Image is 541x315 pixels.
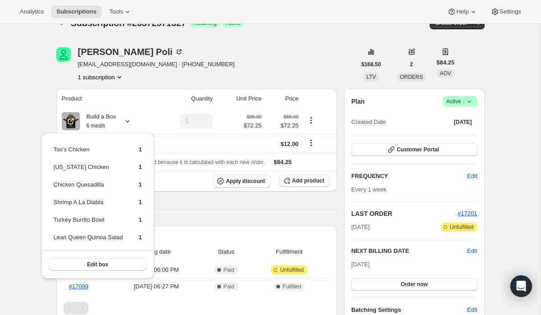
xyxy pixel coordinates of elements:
[351,118,386,127] span: Created Date
[78,60,235,69] span: [EMAIL_ADDRESS][DOMAIN_NAME] · [PHONE_NUMBER]
[510,275,532,297] div: Open Intercom Messenger
[367,74,376,80] span: LTV
[283,283,301,290] span: Fulfilled
[53,162,124,179] td: [US_STATE] Chicken
[351,172,467,181] h2: FREQUENCY
[139,234,142,241] span: 1
[351,97,365,106] h2: Plan
[53,145,124,161] td: Tso’s Chicken
[351,186,386,193] span: Every 1 week
[64,302,330,315] nav: Pagination
[20,8,44,15] span: Analytics
[224,266,234,274] span: Paid
[264,89,301,109] th: Price
[458,209,477,218] button: #17201
[463,98,464,105] span: |
[456,8,468,15] span: Help
[78,47,183,56] div: [PERSON_NAME] Poli
[87,261,108,268] span: Edit box
[454,119,472,126] span: [DATE]
[62,112,80,130] img: product img
[87,123,105,129] small: 6 meals
[467,306,477,315] span: Edit
[53,233,124,249] td: Lean Queen Quinoa Salad
[401,281,428,288] span: Order now
[485,5,527,18] button: Settings
[467,247,477,256] button: Edit
[53,180,124,196] td: Chicken Quesadilla
[397,146,439,153] span: Customer Portal
[80,112,116,130] div: Build a Box
[284,114,298,119] small: $85.00
[109,8,123,15] span: Tools
[450,224,474,231] span: Unfulfilled
[139,181,142,188] span: 1
[440,70,451,77] span: AOV
[267,121,298,130] span: $72.25
[500,8,521,15] span: Settings
[244,121,262,130] span: $72.25
[203,247,248,256] span: Status
[462,169,482,183] button: Edit
[14,5,49,18] button: Analytics
[351,143,477,156] button: Customer Portal
[56,8,96,15] span: Subscriptions
[280,141,298,147] span: $12.00
[467,172,477,181] span: Edit
[139,216,142,223] span: 1
[351,261,370,268] span: [DATE]
[351,306,467,315] h6: Batching Settings
[442,5,483,18] button: Help
[280,174,330,187] button: Add product
[56,89,155,109] th: Product
[404,58,418,71] button: 2
[304,138,318,148] button: Shipping actions
[351,278,477,291] button: Order now
[351,223,370,232] span: [DATE]
[139,199,142,205] span: 1
[351,247,467,256] h2: NEXT BILLING DATE
[362,61,381,68] span: $168.50
[247,114,261,119] small: $85.00
[356,58,386,71] button: $168.50
[446,97,474,106] span: Active
[274,159,292,165] span: $84.25
[213,174,270,188] button: Apply discount
[56,47,71,62] span: Gina Poli
[53,197,124,214] td: Shrimp A La Diabla
[62,159,265,165] span: Sales tax (if applicable) is not displayed because it is calculated with each new order.
[224,283,234,290] span: Paid
[139,146,142,153] span: 1
[155,89,215,109] th: Quantity
[139,164,142,170] span: 1
[78,73,124,82] button: Product actions
[226,178,265,185] span: Apply discount
[64,233,330,242] h2: Payment attempts
[69,283,88,290] a: #17099
[104,5,138,18] button: Tools
[53,215,124,232] td: Turkey Burrito Bowl
[51,5,102,18] button: Subscriptions
[304,115,318,125] button: Product actions
[436,58,454,67] span: $84.25
[292,177,324,184] span: Add product
[49,258,147,271] button: Edit box
[449,116,477,128] button: [DATE]
[400,74,423,80] span: ORDERS
[215,89,264,109] th: Unit Price
[351,209,458,218] h2: LAST ORDER
[458,210,477,217] a: #17201
[254,247,324,256] span: Fulfillment
[280,266,304,274] span: Unfulfilled
[410,61,413,68] span: 2
[115,282,198,291] span: [DATE] · 06:27 PM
